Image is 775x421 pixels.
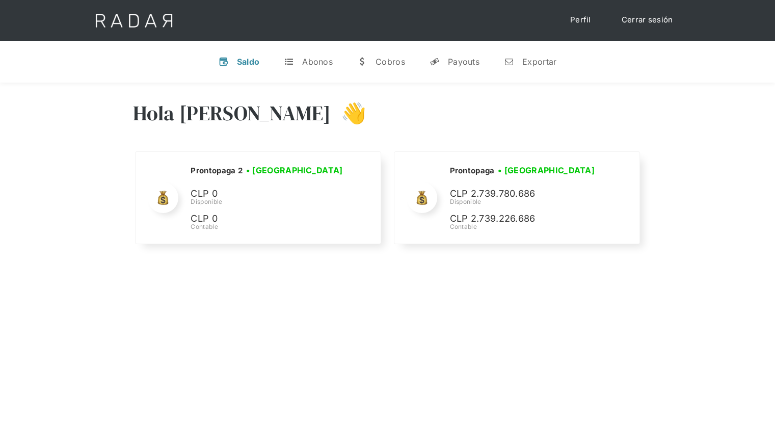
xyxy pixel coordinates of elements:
[191,197,346,206] div: Disponible
[504,57,514,67] div: n
[611,10,683,30] a: Cerrar sesión
[498,164,595,176] h3: • [GEOGRAPHIC_DATA]
[191,166,243,176] h2: Prontopaga 2
[449,222,602,231] div: Contable
[448,57,479,67] div: Payouts
[522,57,556,67] div: Exportar
[191,187,343,201] p: CLP 0
[331,100,366,126] h3: 👋
[237,57,260,67] div: Saldo
[560,10,601,30] a: Perfil
[284,57,294,67] div: t
[219,57,229,67] div: v
[357,57,367,67] div: w
[430,57,440,67] div: y
[302,57,333,67] div: Abonos
[376,57,405,67] div: Cobros
[246,164,343,176] h3: • [GEOGRAPHIC_DATA]
[191,212,343,226] p: CLP 0
[449,166,494,176] h2: Prontopaga
[191,222,346,231] div: Contable
[449,197,602,206] div: Disponible
[133,100,331,126] h3: Hola [PERSON_NAME]
[449,187,602,201] p: CLP 2.739.780.686
[449,212,602,226] p: CLP 2.739.226.686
